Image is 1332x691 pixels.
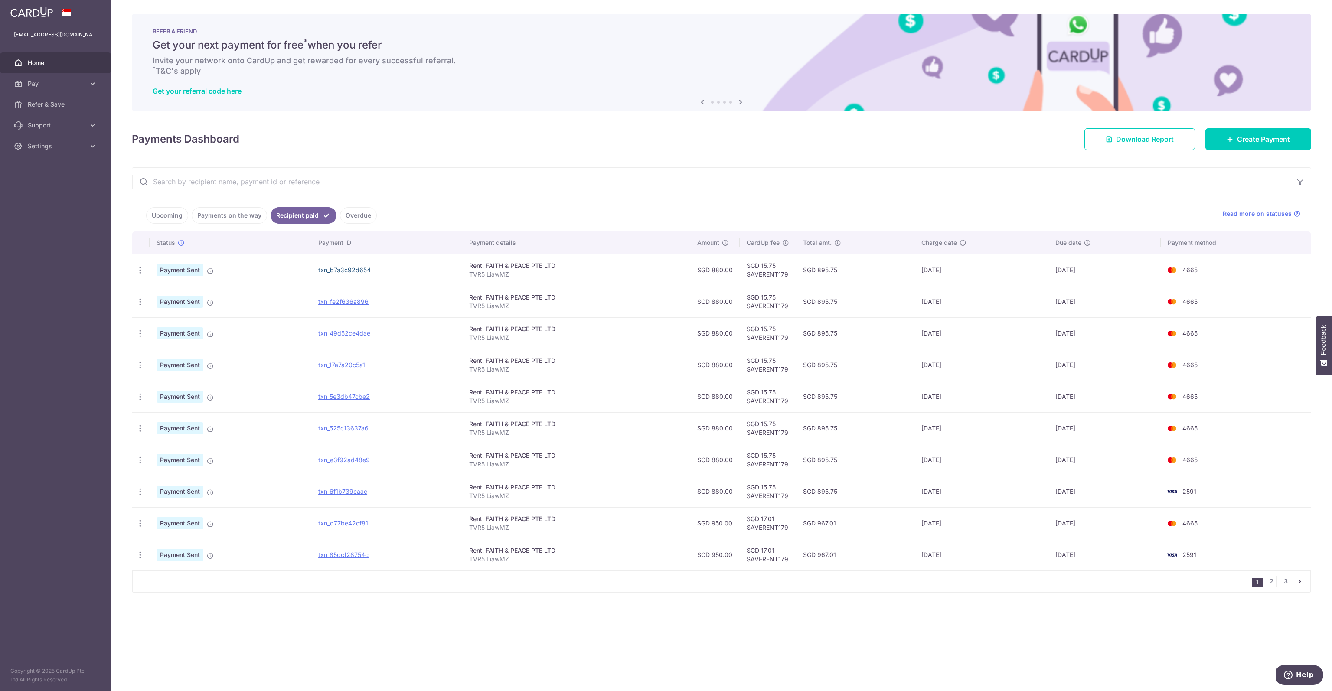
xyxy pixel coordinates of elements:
td: [DATE] [914,507,1048,539]
a: txn_b7a3c92d654 [318,266,371,274]
img: Bank Card [1163,455,1181,465]
a: 2 [1266,576,1276,587]
h4: Payments Dashboard [132,131,239,147]
div: Rent. FAITH & PEACE PTE LTD [469,546,683,555]
a: 3 [1280,576,1291,587]
td: SGD 895.75 [796,444,914,476]
span: 4665 [1182,329,1198,337]
td: [DATE] [1048,476,1161,507]
td: [DATE] [1048,507,1161,539]
td: SGD 895.75 [796,254,914,286]
td: SGD 967.01 [796,507,914,539]
th: Payment method [1161,231,1311,254]
td: [DATE] [1048,254,1161,286]
td: SGD 15.75 SAVERENT179 [740,476,796,507]
span: 4665 [1182,393,1198,400]
img: Bank Card [1163,550,1181,560]
img: CardUp [10,7,53,17]
img: Bank Card [1163,360,1181,370]
td: SGD 15.75 SAVERENT179 [740,254,796,286]
span: 4665 [1182,361,1198,368]
p: REFER A FRIEND [153,28,1290,35]
td: [DATE] [914,286,1048,317]
div: Rent. FAITH & PEACE PTE LTD [469,451,683,460]
a: txn_17a7a20c5a1 [318,361,365,368]
p: TVR5 LiawMZ [469,397,683,405]
span: Read more on statuses [1223,209,1292,218]
a: txn_525c13637a6 [318,424,369,432]
nav: pager [1252,571,1310,592]
td: SGD 895.75 [796,381,914,412]
span: Payment Sent [157,359,203,371]
div: Rent. FAITH & PEACE PTE LTD [469,293,683,302]
span: Payment Sent [157,549,203,561]
td: SGD 15.75 SAVERENT179 [740,444,796,476]
p: TVR5 LiawMZ [469,302,683,310]
td: [DATE] [914,539,1048,570]
button: Feedback - Show survey [1316,316,1332,375]
span: Charge date [921,238,957,247]
div: Rent. FAITH & PEACE PTE LTD [469,515,683,523]
td: SGD 15.75 SAVERENT179 [740,286,796,317]
th: Payment ID [311,231,462,254]
span: Payment Sent [157,391,203,403]
td: [DATE] [1048,286,1161,317]
td: SGD 17.01 SAVERENT179 [740,539,796,570]
h5: Get your next payment for free when you refer [153,38,1290,52]
span: Settings [28,142,85,150]
td: [DATE] [914,381,1048,412]
span: 2591 [1182,488,1196,495]
td: SGD 967.01 [796,539,914,570]
span: 4665 [1182,456,1198,463]
div: Rent. FAITH & PEACE PTE LTD [469,388,683,397]
a: txn_d77be42cf81 [318,519,368,527]
img: Bank Card [1163,423,1181,434]
span: 2591 [1182,551,1196,558]
a: txn_fe2f636a896 [318,298,369,305]
img: RAF banner [132,14,1311,111]
td: SGD 895.75 [796,412,914,444]
span: 4665 [1182,424,1198,432]
span: Payment Sent [157,264,203,276]
td: [DATE] [914,349,1048,381]
p: TVR5 LiawMZ [469,523,683,532]
img: Bank Card [1163,265,1181,275]
a: Recipient paid [271,207,336,224]
span: Feedback [1320,325,1328,355]
td: [DATE] [1048,412,1161,444]
span: Total amt. [803,238,832,247]
p: TVR5 LiawMZ [469,492,683,500]
td: SGD 15.75 SAVERENT179 [740,381,796,412]
div: Rent. FAITH & PEACE PTE LTD [469,483,683,492]
td: SGD 15.75 SAVERENT179 [740,317,796,349]
span: Payment Sent [157,422,203,434]
td: [DATE] [914,444,1048,476]
td: [DATE] [1048,444,1161,476]
td: SGD 880.00 [690,254,740,286]
a: Download Report [1084,128,1195,150]
div: Rent. FAITH & PEACE PTE LTD [469,356,683,365]
span: Amount [697,238,719,247]
td: SGD 895.75 [796,349,914,381]
span: 4665 [1182,519,1198,527]
td: SGD 880.00 [690,381,740,412]
span: Pay [28,79,85,88]
td: [DATE] [914,254,1048,286]
th: Payment details [462,231,690,254]
div: Rent. FAITH & PEACE PTE LTD [469,420,683,428]
td: SGD 880.00 [690,412,740,444]
td: SGD 15.75 SAVERENT179 [740,349,796,381]
span: Payment Sent [157,454,203,466]
span: 4665 [1182,298,1198,305]
span: 4665 [1182,266,1198,274]
td: SGD 880.00 [690,349,740,381]
img: Bank Card [1163,486,1181,497]
span: Payment Sent [157,327,203,339]
a: txn_49d52ce4dae [318,329,370,337]
td: [DATE] [914,412,1048,444]
span: Payment Sent [157,486,203,498]
span: Payment Sent [157,517,203,529]
p: TVR5 LiawMZ [469,428,683,437]
span: Create Payment [1237,134,1290,144]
